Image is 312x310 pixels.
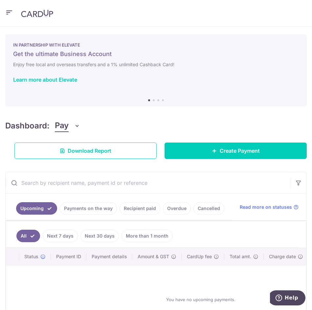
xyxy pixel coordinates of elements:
[51,248,86,265] th: Payment ID
[86,248,132,265] th: Payment details
[269,253,296,260] span: Charge date
[163,202,191,215] a: Overdue
[13,76,77,83] a: Learn more about Elevate
[43,230,78,242] a: Next 7 days
[165,143,307,159] a: Create Payment
[240,204,292,210] span: Read more on statuses
[270,290,305,307] iframe: Opens a widget where you can find more information
[5,120,50,132] h4: Dashboard:
[138,253,169,260] span: Amount & GST
[6,172,291,193] input: Search by recipient name, payment id or reference
[240,204,299,210] a: Read more on statuses
[122,230,173,242] a: More than 1 month
[120,202,160,215] a: Recipient paid
[16,202,57,215] a: Upcoming
[55,120,69,132] span: Pay
[68,147,111,155] span: Download Report
[13,61,299,68] h6: Enjoy free local and overseas transfers and a 1% unlimited Cashback Card!
[230,253,251,260] span: Total amt.
[60,202,117,215] a: Payments on the way
[220,147,260,155] span: Create Payment
[16,230,40,242] a: All
[13,42,299,48] p: IN PARTNERSHIP WITH ELEVATE
[13,50,299,58] h5: Get the ultimate Business Account
[80,230,119,242] a: Next 30 days
[55,120,80,132] button: Pay
[14,143,157,159] a: Download Report
[193,202,224,215] a: Cancelled
[187,253,212,260] span: CardUp fee
[21,10,53,17] img: CardUp
[24,253,38,260] span: Status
